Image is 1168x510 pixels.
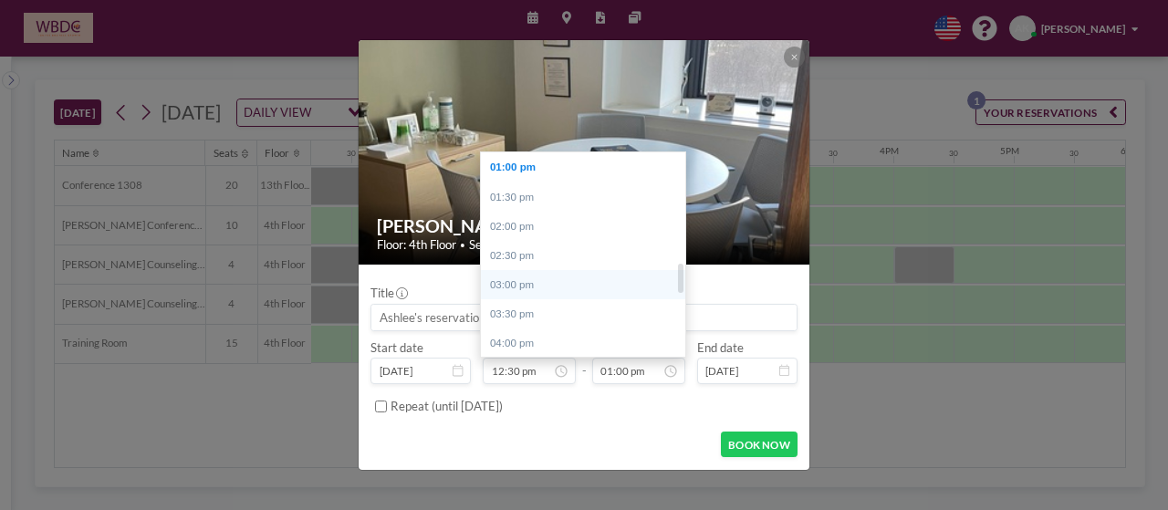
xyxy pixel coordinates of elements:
div: 04:00 pm [481,328,694,358]
div: 01:00 pm [481,152,694,182]
div: 01:30 pm [481,182,694,212]
label: Repeat (until [DATE]) [391,399,503,414]
span: - [582,345,587,378]
label: Start date [370,340,423,356]
span: • [460,239,465,250]
span: Floor: 4th Floor [377,237,456,253]
h2: [PERSON_NAME] Counseling Room [377,214,793,237]
button: BOOK NOW [721,432,797,457]
div: 02:00 pm [481,212,694,241]
div: 03:00 pm [481,270,694,299]
div: 03:30 pm [481,299,694,328]
div: 02:30 pm [481,241,694,270]
span: Seats: 4 [469,237,511,253]
label: Title [370,286,406,301]
input: Ashlee's reservation [371,305,796,330]
label: End date [697,340,744,356]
